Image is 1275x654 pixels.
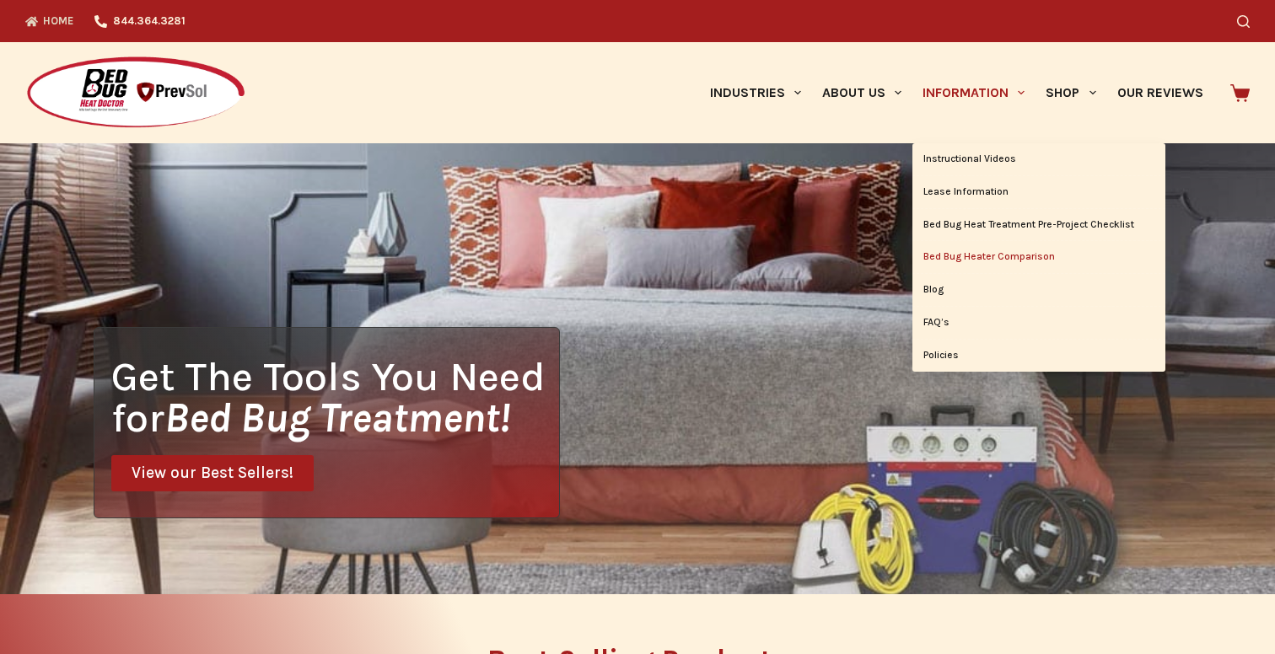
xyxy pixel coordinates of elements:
[912,241,1165,273] a: Bed Bug Heater Comparison
[164,394,510,442] i: Bed Bug Treatment!
[912,307,1165,339] a: FAQ’s
[1036,42,1106,143] a: Shop
[912,340,1165,372] a: Policies
[699,42,1213,143] nav: Primary
[912,176,1165,208] a: Lease Information
[1237,15,1250,28] button: Search
[132,465,293,481] span: View our Best Sellers!
[111,455,314,491] a: View our Best Sellers!
[912,143,1165,175] a: Instructional Videos
[699,42,811,143] a: Industries
[25,56,246,131] img: Prevsol/Bed Bug Heat Doctor
[912,42,1036,143] a: Information
[13,7,64,57] button: Open LiveChat chat widget
[912,209,1165,241] a: Bed Bug Heat Treatment Pre-Project Checklist
[811,42,912,143] a: About Us
[912,274,1165,306] a: Blog
[111,356,559,438] h1: Get The Tools You Need for
[1106,42,1213,143] a: Our Reviews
